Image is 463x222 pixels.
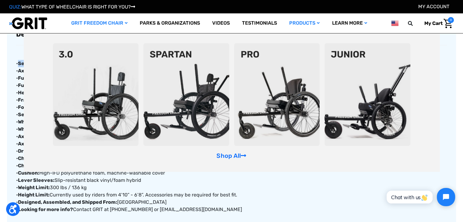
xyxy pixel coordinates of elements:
[206,13,236,33] a: Videos
[18,104,30,110] strong: Fork:
[18,112,42,117] strong: Seatback:
[324,43,410,146] img: junior-chair.png
[9,4,21,10] span: QUIZ:
[18,75,47,81] strong: Full Length:
[424,20,443,26] span: My Cart
[9,4,135,10] a: QUIZ:WHAT TYPE OF WHEELCHAIR IS RIGHT FOR YOU?
[18,126,52,132] strong: Wheels (Rear):
[380,183,460,211] iframe: Tidio Chat
[18,163,46,168] strong: Chainrings:
[18,134,48,139] strong: Axle (Front):
[53,43,139,146] img: 3point0.png
[18,82,88,88] strong: Full Assembled Chair Weight:
[134,13,206,33] a: Parks & Organizations
[18,155,36,161] strong: Chains:
[391,19,398,27] img: us.png
[18,185,50,190] strong: Weight Limit:
[444,19,452,28] img: Cart
[18,141,48,147] strong: Axles (Rear):
[216,152,246,159] a: Shop All
[18,170,39,176] strong: Cushion:
[326,13,373,33] a: Learn More
[9,17,47,29] img: GRIT All-Terrain Wheelchair and Mobility Equipment
[18,206,73,212] strong: Looking for more info?
[18,148,44,154] strong: Drivetrain:
[18,68,65,74] strong: Axle-to-Axle Width:
[411,17,420,30] input: Search
[18,61,45,66] strong: Seat Width:
[18,97,35,103] strong: Frame:
[418,4,449,9] a: Account
[18,90,120,95] strong: Heaviest Component When Disassembled:
[65,13,134,33] a: GRIT Freedom Chair
[234,43,320,146] img: pro-chair.png
[236,13,283,33] a: Testimonials
[18,119,52,125] strong: Wheel (Front):
[283,13,326,33] a: Products
[16,45,447,213] div: • 16”, 18”, 20” / 41 cm, 46 cm, 51 cm ( ) • 28”, 30”, 32” / 71 cm, 76 cm, 81 cm • 48” / 122 cm • ...
[18,199,117,205] strong: Designed, Assembled, and Shipped From:
[18,192,50,198] strong: Height Limit:
[448,17,454,23] span: 0
[143,43,229,146] img: spartan2.png
[18,177,54,183] strong: Lever Sleeves:
[420,17,454,30] a: Cart with 0 items
[16,25,55,44] a: Description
